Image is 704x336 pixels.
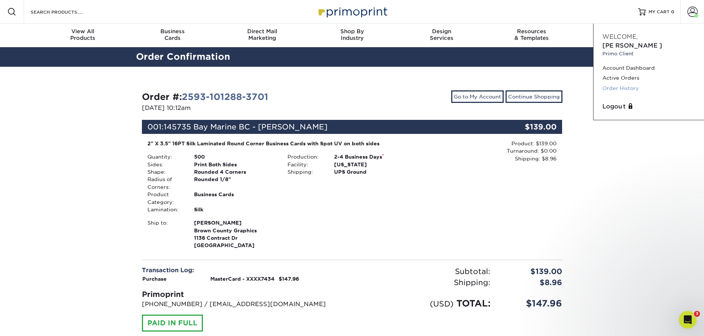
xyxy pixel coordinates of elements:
[397,28,487,35] span: Design
[142,219,188,249] div: Ship to:
[430,299,453,308] small: (USD)
[142,168,188,176] div: Shape:
[142,91,268,102] strong: Order #:
[602,42,662,49] span: [PERSON_NAME]
[282,168,329,176] div: Shipping:
[142,266,347,275] div: Transaction Log:
[397,28,487,41] div: Services
[492,120,562,134] div: $139.00
[282,153,329,160] div: Production:
[142,176,188,191] div: Radius of Corners:
[602,73,695,83] a: Active Orders
[142,120,492,134] div: 001:
[496,277,568,288] div: $8.96
[194,234,276,242] span: 1136 Contract Dr
[694,311,700,317] span: 3
[315,4,389,20] img: Primoprint
[217,24,307,47] a: Direct MailMarketing
[147,140,417,147] div: 2" X 3.5" 16PT Silk Laminated Round Corner Business Cards with Spot UV on both sides
[649,9,670,15] span: MY CART
[164,122,327,131] span: 145735 Bay Marine BC - [PERSON_NAME]
[127,28,217,41] div: Cards
[506,90,562,103] a: Continue Shopping
[188,176,282,191] div: Rounded 1/8"
[329,161,422,168] div: [US_STATE]
[329,153,422,160] div: 2-4 Business Days
[188,161,282,168] div: Print Both Sides
[496,297,568,310] div: $147.96
[602,63,695,73] a: Account Dashboard
[142,206,188,213] div: Lamination:
[397,24,487,47] a: DesignServices
[279,276,299,282] strong: $147.96
[602,102,695,111] a: Logout
[127,24,217,47] a: BusinessCards
[142,300,347,309] p: [PHONE_NUMBER] / [EMAIL_ADDRESS][DOMAIN_NAME]
[142,104,347,112] p: [DATE] 10:12am
[602,50,695,57] small: Primo Client
[602,33,638,40] span: Welcome,
[142,191,188,206] div: Product Category:
[217,28,307,41] div: Marketing
[496,266,568,277] div: $139.00
[188,191,282,206] div: Business Cards
[188,153,282,160] div: 500
[30,7,102,16] input: SEARCH PRODUCTS.....
[282,161,329,168] div: Facility:
[194,227,276,234] span: Brown County Graphics
[456,298,490,309] span: TOTAL:
[142,276,167,282] strong: Purchase
[142,153,188,160] div: Quantity:
[352,266,496,277] div: Subtotal:
[142,161,188,168] div: Sides:
[142,289,347,300] div: Primoprint
[487,24,577,47] a: Resources& Templates
[577,24,666,47] a: Contact& Support
[38,28,128,41] div: Products
[210,276,275,282] strong: MasterCard - XXXX7434
[307,24,397,47] a: Shop ByIndustry
[487,28,577,41] div: & Templates
[307,28,397,41] div: Industry
[487,28,577,35] span: Resources
[142,315,203,332] div: PAID IN FULL
[329,168,422,176] div: UPS Ground
[577,28,666,41] div: & Support
[182,91,268,102] a: 2593-101288-3701
[188,168,282,176] div: Rounded 4 Corners
[130,50,574,64] h2: Order Confirmation
[188,206,282,213] div: Silk
[38,24,128,47] a: View AllProducts
[194,219,276,226] span: [PERSON_NAME]
[577,28,666,35] span: Contact
[194,219,276,248] strong: [GEOGRAPHIC_DATA]
[352,277,496,288] div: Shipping:
[38,28,128,35] span: View All
[679,311,697,329] iframe: Intercom live chat
[217,28,307,35] span: Direct Mail
[602,83,695,93] a: Order History
[671,9,674,14] span: 0
[127,28,217,35] span: Business
[307,28,397,35] span: Shop By
[451,90,504,103] a: Go to My Account
[422,140,557,162] div: Product: $139.00 Turnaround: $0.00 Shipping: $8.96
